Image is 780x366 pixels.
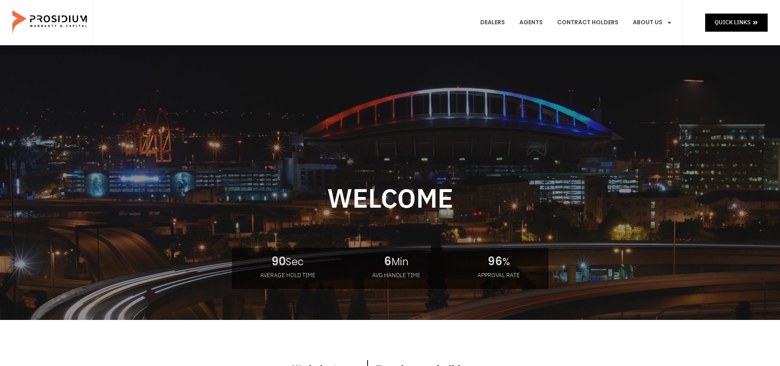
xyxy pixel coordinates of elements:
[513,7,549,38] a: Agents
[715,17,750,28] span: Quick Links
[474,7,511,38] a: Dealers
[627,7,678,38] a: About Us
[551,7,625,38] a: Contract Holders
[705,14,768,31] a: Quick Links
[474,7,678,38] nav: Menu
